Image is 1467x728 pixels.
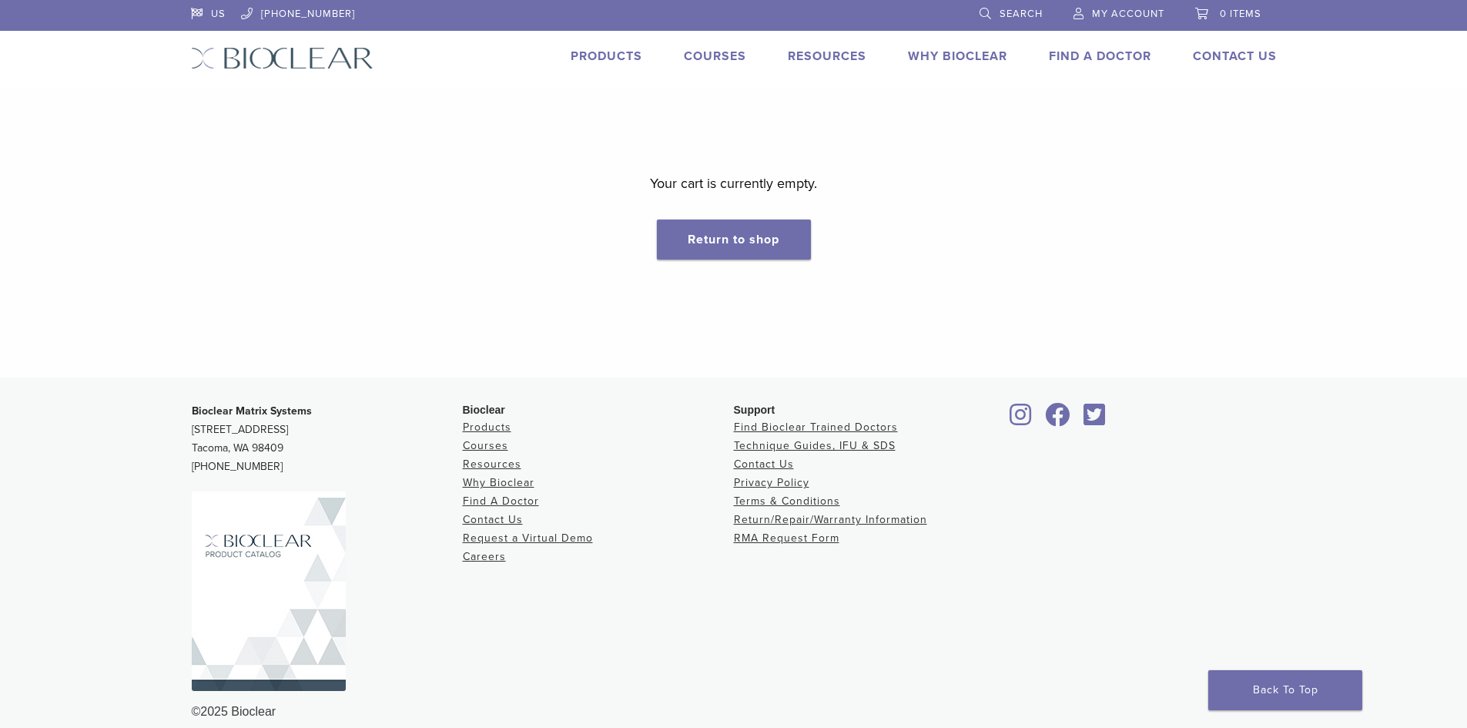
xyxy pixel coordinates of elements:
[734,439,896,452] a: Technique Guides, IFU & SDS
[1208,670,1362,710] a: Back To Top
[463,495,539,508] a: Find A Doctor
[192,402,463,476] p: [STREET_ADDRESS] Tacoma, WA 98409 [PHONE_NUMBER]
[191,47,373,69] img: Bioclear
[192,703,1276,721] div: ©2025 Bioclear
[463,439,508,452] a: Courses
[463,458,521,471] a: Resources
[1193,49,1277,64] a: Contact Us
[1079,412,1111,428] a: Bioclear
[908,49,1007,64] a: Why Bioclear
[650,172,817,195] p: Your cart is currently empty.
[684,49,746,64] a: Courses
[734,495,840,508] a: Terms & Conditions
[1040,412,1076,428] a: Bioclear
[734,532,839,545] a: RMA Request Form
[463,513,523,526] a: Contact Us
[192,404,312,418] strong: Bioclear Matrix Systems
[1005,412,1037,428] a: Bioclear
[1049,49,1151,64] a: Find A Doctor
[788,49,866,64] a: Resources
[463,404,505,416] span: Bioclear
[192,491,346,691] img: Bioclear
[463,476,534,489] a: Why Bioclear
[1220,8,1261,20] span: 0 items
[463,532,593,545] a: Request a Virtual Demo
[734,404,775,416] span: Support
[657,220,811,260] a: Return to shop
[734,421,898,434] a: Find Bioclear Trained Doctors
[463,421,511,434] a: Products
[734,458,794,471] a: Contact Us
[571,49,642,64] a: Products
[734,513,927,526] a: Return/Repair/Warranty Information
[1000,8,1043,20] span: Search
[1092,8,1164,20] span: My Account
[463,550,506,563] a: Careers
[734,476,809,489] a: Privacy Policy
